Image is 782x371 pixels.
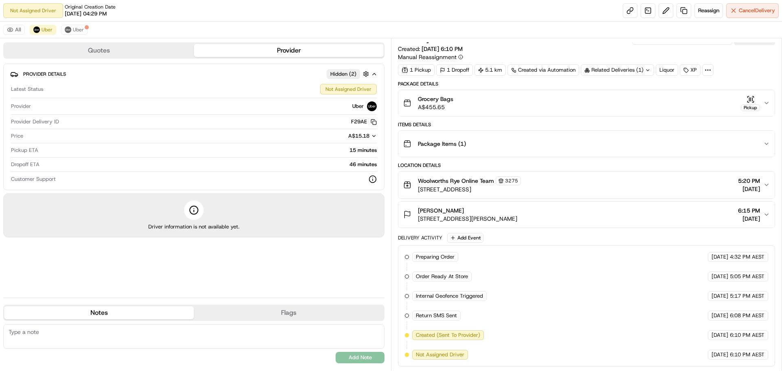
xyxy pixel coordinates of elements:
button: Grocery BagsA$455.65Pickup [398,90,775,116]
span: Provider [11,103,31,110]
div: 📗 [8,119,15,125]
h3: Summary [398,35,431,43]
div: 15 minutes [42,147,377,154]
span: Dropoff ETA [11,161,40,168]
span: Reassign [698,7,719,14]
span: 5:05 PM AEST [730,273,764,280]
span: [DATE] [712,331,728,339]
button: Reassign [694,3,723,18]
div: 💻 [69,119,75,125]
span: Created: [398,45,463,53]
button: Uber [61,25,88,35]
button: Hidden (2) [327,69,371,79]
span: API Documentation [77,118,131,126]
button: Pickup [741,95,760,111]
button: Notes [4,306,194,319]
span: Hidden ( 2 ) [330,70,356,78]
span: Customer Support [11,176,56,183]
span: Package Items ( 1 ) [418,140,466,148]
span: Provider Delivery ID [11,118,59,125]
span: A$455.65 [418,103,453,111]
button: Start new chat [138,80,148,90]
span: 3275 [505,178,518,184]
span: Cancel Delivery [739,7,775,14]
span: [DATE] [738,215,760,223]
button: Flags [194,306,384,319]
span: Original Creation Date [65,4,116,10]
span: [DATE] [738,185,760,193]
span: [PERSON_NAME] [418,206,464,215]
button: Uber [30,25,56,35]
a: 💻API Documentation [66,115,134,130]
span: 6:08 PM AEST [730,312,764,319]
span: Internal Geofence Triggered [416,292,483,300]
span: Pickup ETA [11,147,38,154]
span: 5:20 PM [738,177,760,185]
div: Package Details [398,81,775,87]
img: uber-new-logo.jpeg [33,26,40,33]
span: [DATE] 04:29 PM [65,10,107,18]
span: [DATE] [712,312,728,319]
span: Return SMS Sent [416,312,457,319]
button: [PERSON_NAME][STREET_ADDRESS][PERSON_NAME]6:15 PM[DATE] [398,202,775,228]
span: [DATE] [712,351,728,358]
span: Pylon [81,138,99,144]
button: Provider DetailsHidden (2) [10,67,378,81]
button: Add Event [447,233,483,243]
span: 6:10 PM AEST [730,351,764,358]
a: Created via Automation [507,64,579,76]
span: 6:10 PM AEST [730,331,764,339]
div: 1 Dropoff [436,64,473,76]
span: [STREET_ADDRESS][PERSON_NAME] [418,215,517,223]
button: Package Items (1) [398,131,775,157]
span: Woolworths Rye Online Team [418,177,494,185]
div: Delivery Activity [398,235,442,241]
span: [STREET_ADDRESS] [418,185,521,193]
span: [DATE] [712,292,728,300]
div: 5.1 km [474,64,506,76]
button: Provider [194,44,384,57]
img: 1736555255976-a54dd68f-1ca7-489b-9aae-adbdc363a1c4 [8,78,23,92]
span: Knowledge Base [16,118,62,126]
span: 6:15 PM [738,206,760,215]
div: Start new chat [28,78,134,86]
button: A$15.18 [305,132,377,140]
span: Driver information is not available yet. [148,223,239,231]
input: Got a question? Start typing here... [21,53,147,61]
button: Manual Reassignment [398,53,463,61]
span: Grocery Bags [418,95,453,103]
span: [DATE] [712,273,728,280]
div: Related Deliveries (1) [581,64,654,76]
button: CancelDelivery [726,3,779,18]
div: 1 Pickup [398,64,435,76]
img: uber-new-logo.jpeg [367,101,377,111]
span: Uber [73,26,84,33]
div: XP [680,64,701,76]
span: Created (Sent To Provider) [416,331,480,339]
span: Price [11,132,23,140]
span: [DATE] 6:10 PM [422,45,463,53]
button: All [3,25,25,35]
div: 46 minutes [43,161,377,168]
div: We're available if you need us! [28,86,103,92]
button: Quotes [4,44,194,57]
button: F29AE [351,118,377,125]
span: Uber [352,103,364,110]
span: [DATE] [712,253,728,261]
span: A$15.18 [348,132,369,139]
a: 📗Knowledge Base [5,115,66,130]
span: Order Ready At Store [416,273,468,280]
div: Liquor [656,64,678,76]
div: Location Details [398,162,775,169]
div: Items Details [398,121,775,128]
span: Preparing Order [416,253,455,261]
span: Provider Details [23,71,66,77]
img: Nash [8,8,24,24]
img: uber-new-logo.jpeg [65,26,71,33]
span: 5:17 PM AEST [730,292,764,300]
a: Powered byPylon [57,138,99,144]
button: Woolworths Rye Online Team3275[STREET_ADDRESS]5:20 PM[DATE] [398,171,775,198]
span: Manual Reassignment [398,53,457,61]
